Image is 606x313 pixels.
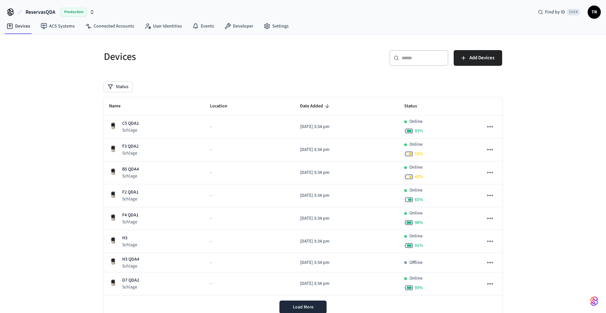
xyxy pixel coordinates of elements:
[122,263,139,269] p: Schlage
[104,97,502,295] table: sticky table
[567,9,580,15] span: Ctrl K
[26,8,55,16] span: ReservasQDA
[210,259,211,266] span: -
[415,174,423,180] span: 42 %
[122,235,137,242] p: H3
[109,168,117,175] img: Schlage Sense Smart Deadbolt with Camelot Trim, Front
[293,304,313,310] span: Load More
[409,233,423,240] p: Online
[415,285,423,291] span: 93 %
[300,215,394,222] p: [DATE] 3:34 pm
[300,101,331,111] span: Date Added
[210,192,211,199] span: -
[300,192,394,199] p: [DATE] 3:34 pm
[122,173,139,179] p: Schlage
[122,256,139,263] p: H3 QDA4
[409,275,423,282] p: Online
[415,196,423,203] span: 65 %
[122,127,139,134] p: Schlage
[210,238,211,245] span: -
[109,213,117,221] img: Schlage Sense Smart Deadbolt with Camelot Trim, Front
[122,150,139,156] p: Schlage
[454,50,502,66] button: Add Devices
[409,210,423,217] p: Online
[109,145,117,153] img: Schlage Sense Smart Deadbolt with Camelot Trim, Front
[415,219,423,226] span: 98 %
[300,280,394,287] p: [DATE] 3:34 pm
[409,164,423,171] p: Online
[122,196,139,202] p: Schlage
[415,128,423,134] span: 93 %
[404,101,426,111] span: Status
[35,20,80,32] a: ACS Systems
[210,215,211,222] span: -
[122,189,139,196] p: F2 QDA1
[210,101,236,111] span: Location
[122,120,139,127] p: C5 QDA1
[122,143,139,150] p: F3 QDA2
[210,169,211,176] span: -
[80,20,139,32] a: Connected Accounts
[210,146,211,153] span: -
[590,296,598,306] img: SeamLogoGradient.69752ec5.svg
[300,259,394,266] p: [DATE] 3:34 pm
[122,166,139,173] p: B5 QDA4
[109,257,117,265] img: Schlage Sense Smart Deadbolt with Camelot Trim, Front
[533,6,585,18] div: Find by IDCtrl K
[104,82,132,92] button: Status
[409,118,423,125] p: Online
[122,219,139,225] p: Schlage
[300,146,394,153] p: [DATE] 3:34 pm
[61,8,87,16] span: Production
[415,242,423,249] span: 91 %
[109,279,117,286] img: Schlage Sense Smart Deadbolt with Camelot Trim, Front
[409,187,423,194] p: Online
[139,20,187,32] a: User Identities
[1,20,35,32] a: Devices
[104,50,299,64] h5: Devices
[545,9,565,15] span: Find by ID
[300,238,394,245] p: [DATE] 3:34 pm
[109,191,117,198] img: Schlage Sense Smart Deadbolt with Camelot Trim, Front
[409,259,423,266] p: Offline
[300,123,394,130] p: [DATE] 3:34 pm
[409,141,423,148] p: Online
[300,169,394,176] p: [DATE] 3:34 pm
[210,280,211,287] span: -
[258,20,294,32] a: Settings
[109,236,117,244] img: Schlage Sense Smart Deadbolt with Camelot Trim, Front
[588,6,601,19] button: TR
[469,54,494,62] span: Add Devices
[109,101,129,111] span: Name
[210,123,211,130] span: -
[109,122,117,130] img: Schlage Sense Smart Deadbolt with Camelot Trim, Front
[122,277,139,284] p: D7 QDA2
[588,6,600,18] span: TR
[122,212,139,219] p: F4 QDA1
[122,284,139,290] p: Schlage
[415,151,423,157] span: 53 %
[187,20,219,32] a: Events
[122,242,137,248] p: Schlage
[219,20,258,32] a: Developer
